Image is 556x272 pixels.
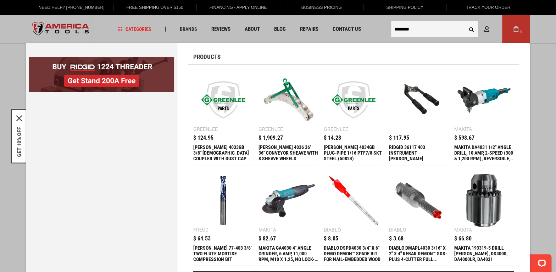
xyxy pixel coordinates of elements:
a: Brands [177,24,200,34]
div: Makita [258,227,276,232]
span: $ 598.67 [454,135,474,141]
img: RIDGID 36117 403 INSTRUMENT BENDER [392,73,445,126]
a: Categories [114,24,155,34]
div: Makita [454,127,472,132]
div: Greenlee [324,127,348,132]
button: Close [16,115,22,121]
span: $ 3.68 [389,236,403,242]
span: $ 1,909.27 [258,135,283,141]
div: DIABLO DMAPL4030 3/16 [389,245,449,262]
span: $ 66.80 [454,236,471,242]
div: GREENLEE 4036 36 [258,144,318,161]
a: GREENLEE 4033GB 3/8 Greenlee $ 124.95 [PERSON_NAME] 4033GB 3/8" [DEMOGRAPHIC_DATA] COUPLER WITH D... [193,70,253,165]
img: GREENLEE 4036 36 [262,73,315,126]
button: Open LiveChat chat widget [82,9,90,18]
a: MAKITA 193319-5 DRILL CHUCK, DS4000, DA4000LR, DA4031 Makita $ 66.80 MAKITA 193319-5 DRILL [PERSO... [454,171,514,266]
div: MAKITA 193319-5 DRILL CHUCK, DS4000, DA4000LR, DA4031 [454,245,514,262]
div: MAKITA GA4030 4 [258,245,318,262]
a: MAKITA GA4030 4 Makita $ 82.67 MAKITA GA4030 4" ANGLE GRINDER, 6 AMP, 11,000 RPM, M10 X 1.25, NO ... [258,171,318,266]
img: Greenlee 4034GB PLUG-PIPE 1/16 PTF7/8 SKT STEEL (50824) [327,73,380,126]
a: DIABLO DSPD4030 3/4 Diablo $ 8.05 DIABLO DSPD4030 3/4" X 6" DEMO DEMON™ SPADE BIT FOR NAIL-EMBEDD... [324,171,384,266]
div: GREENLEE 4033GB 3/8 [193,144,253,161]
div: Greenlee 4034GB PLUG-PIPE 1/16 PTF7/8 SKT STEEL (50824) [324,144,384,161]
div: Greenlee [193,127,218,132]
div: DIABLO DSPD4030 3/4 [324,245,384,262]
img: DIABLO DSPD4030 3/4 [327,174,380,227]
span: $ 8.05 [324,236,338,242]
img: MAKITA 193319-5 DRILL CHUCK, DS4000, DA4000LR, DA4031 [457,174,510,227]
span: Categories [117,27,151,32]
button: Search [465,22,478,36]
span: $ 117.95 [389,135,409,141]
div: RIDGID 36117 403 INSTRUMENT BENDER [389,144,449,161]
a: RIDGID 36117 403 INSTRUMENT BENDER $ 117.95 RIDGID 36117 403 INSTRUMENT [PERSON_NAME] [389,70,449,165]
div: Greenlee [258,127,283,132]
button: GET 10% OFF [16,127,22,157]
div: MAKITA DA4031 1/2 [454,144,514,161]
div: Diablo [389,227,406,232]
img: MAKITA GA4030 4 [262,174,315,227]
svg: close icon [16,115,22,121]
p: Chat now [10,11,80,16]
div: Diablo [324,227,341,232]
div: Makita [454,227,472,232]
span: Brands [180,27,197,32]
span: $ 64.53 [193,236,211,242]
img: MAKITA DA4031 1/2 [457,73,510,126]
img: BOGO: Buy RIDGID® 1224 Threader, Get Stand 200A Free! [29,57,174,92]
a: BOGO: Buy RIDGID® 1224 Threader, Get Stand 200A Free! [29,57,174,62]
span: $ 124.95 [193,135,213,141]
span: Products [193,54,221,60]
a: GREENLEE 4036 36 Greenlee $ 1,909.27 [PERSON_NAME] 4036 36" 36" CONVEYOR SHEAVE WITH 8 SHEAVE WHEELS [258,70,318,165]
img: FREUD 77-403 3/8 [197,174,250,227]
span: $ 14.28 [324,135,341,141]
a: DIABLO DMAPL4030 3/16 Diablo $ 3.68 DIABLO DMAPL4030 3/16" X 2" X 4" REBAR DEMON™ SDS-PLUS 4-CUTT... [389,171,449,266]
div: Freud [193,227,208,232]
div: FREUD 77-403 3/8 [193,245,253,262]
a: FREUD 77-403 3/8 Freud $ 64.53 [PERSON_NAME] 77-403 3/8" TWO FLUTE MORTISE COMPRESSION BIT [193,171,253,266]
span: $ 82.67 [258,236,276,242]
a: MAKITA DA4031 1/2 Makita $ 598.67 MAKITA DA4031 1/2" ANGLE DRILL, 10 AMP, 2-SPEED (300 & 1,200 RP... [454,70,514,165]
a: Greenlee 4034GB PLUG-PIPE 1/16 PTF7/8 SKT STEEL (50824) Greenlee $ 14.28 [PERSON_NAME] 4034GB PLU... [324,70,384,165]
img: GREENLEE 4033GB 3/8 [197,73,250,126]
img: DIABLO DMAPL4030 3/16 [392,174,445,227]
